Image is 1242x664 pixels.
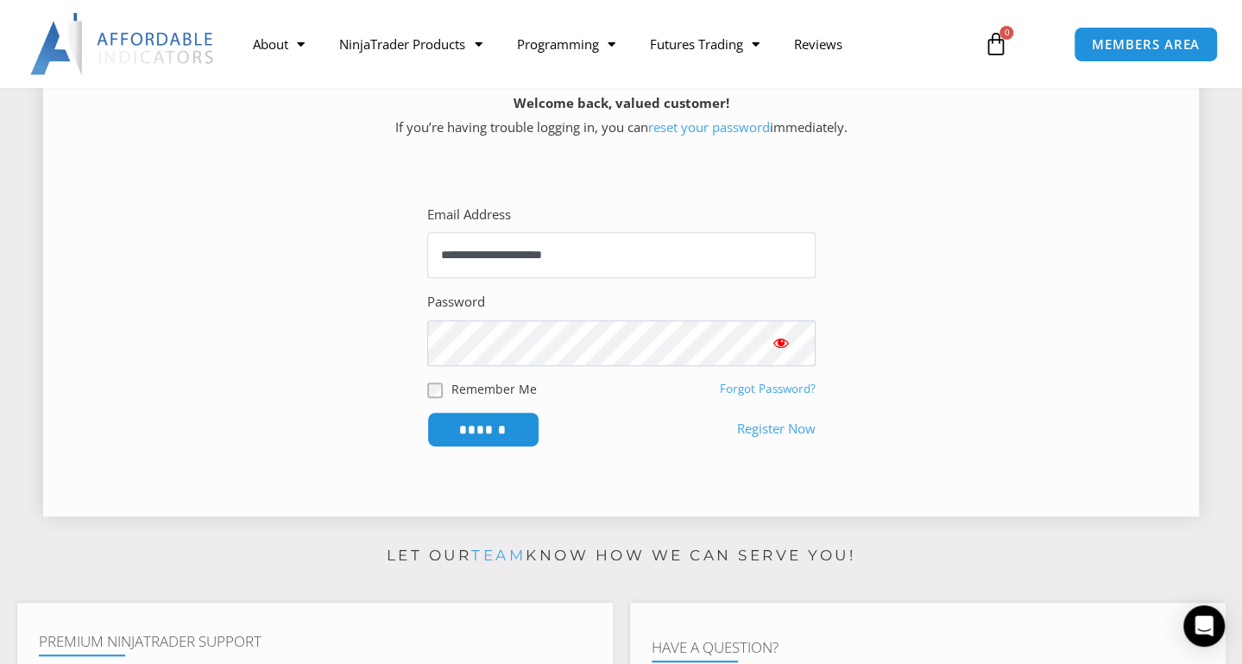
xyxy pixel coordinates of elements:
a: Register Now [737,417,816,441]
button: Show password [747,320,816,365]
strong: Welcome back, valued customer! [514,94,729,111]
img: LogoAI | Affordable Indicators – NinjaTrader [30,13,216,75]
a: NinjaTrader Products [322,24,499,64]
a: About [236,24,322,64]
a: Forgot Password? [720,381,816,396]
span: 0 [999,26,1013,40]
a: team [471,547,526,564]
p: If you’re having trouble logging in, you can immediately. [73,92,1169,140]
a: reset your password [648,118,770,136]
nav: Menu [236,24,968,64]
label: Email Address [427,203,511,227]
div: Open Intercom Messenger [1183,605,1225,647]
a: MEMBERS AREA [1074,27,1218,62]
h4: Premium NinjaTrader Support [39,633,591,650]
span: MEMBERS AREA [1092,38,1200,51]
a: Reviews [776,24,859,64]
label: Remember Me [451,380,537,398]
label: Password [427,290,485,314]
a: Programming [499,24,632,64]
p: Let our know how we can serve you! [17,542,1226,570]
h4: Have A Question? [652,639,1204,656]
a: 0 [957,19,1033,69]
a: Futures Trading [632,24,776,64]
